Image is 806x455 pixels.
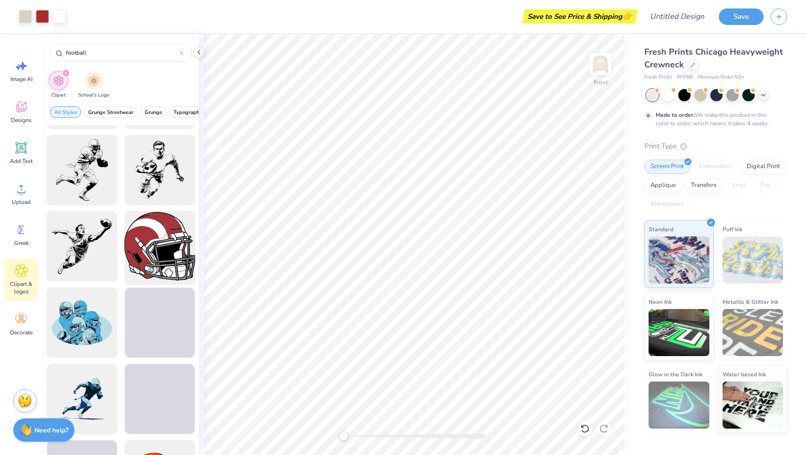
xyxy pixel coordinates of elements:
div: Transfers [685,179,723,193]
span: Water based Ink [723,369,766,379]
span: Metallic & Glitter Ink [723,297,778,307]
div: Vinyl [725,179,752,193]
span: # FP88 [677,73,693,81]
img: Clipart Image [53,75,64,86]
span: Grunge [145,109,162,116]
div: Accessibility label [339,431,348,441]
img: Water based Ink [723,382,783,429]
span: School's Logo [78,92,109,99]
span: Decorate [10,329,33,336]
div: Digital Print [740,160,786,174]
span: All Styles [54,109,77,116]
span: Clipart [51,92,66,99]
div: Foil [755,179,777,193]
strong: Made to order: [656,111,695,119]
span: Greek [14,239,29,247]
button: Save [719,8,764,25]
span: Clipart & logos [6,280,37,295]
span: Designs [11,116,32,124]
img: Metallic & Glitter Ink [723,309,783,356]
div: Print Type [644,141,787,152]
div: We make this product in this color to order, which means it takes 4 weeks. [656,111,772,128]
img: Neon Ink [649,309,709,356]
img: Standard [649,236,709,284]
div: filter for School's Logo [78,71,109,99]
span: 👉 [622,10,633,22]
button: filter button [49,71,68,99]
span: Fresh Prints Chicago Heavyweight Crewneck [644,46,783,70]
div: filter for Clipart [49,71,68,99]
img: Front [591,55,610,73]
button: filter button [78,71,109,99]
div: Embroidery [693,160,738,174]
span: Neon Ink [649,297,672,307]
div: Save to See Price & Shipping [525,9,635,24]
span: Puff Ink [723,224,742,234]
strong: Need help? [34,426,68,435]
span: Grunge Streetwear [88,109,133,116]
span: Fresh Prints [644,73,672,81]
span: Minimum Order: 50 + [698,73,745,81]
span: Upload [12,198,31,206]
button: filter button [140,106,166,118]
div: Applique [644,179,682,193]
img: Puff Ink [723,236,783,284]
div: Rhinestones [644,197,690,211]
button: filter button [50,106,81,118]
input: Try "Stars" [65,48,180,57]
span: Image AI [10,75,33,83]
div: Front [594,78,608,87]
img: Glow in the Dark Ink [649,382,709,429]
span: Add Text [10,157,33,165]
img: School's Logo Image [89,75,99,86]
span: Typography [173,109,202,116]
input: Untitled Design [642,7,712,26]
button: filter button [169,106,206,118]
div: Screen Print [644,160,690,174]
span: Glow in the Dark Ink [649,369,702,379]
span: Standard [649,224,674,234]
button: filter button [84,106,138,118]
